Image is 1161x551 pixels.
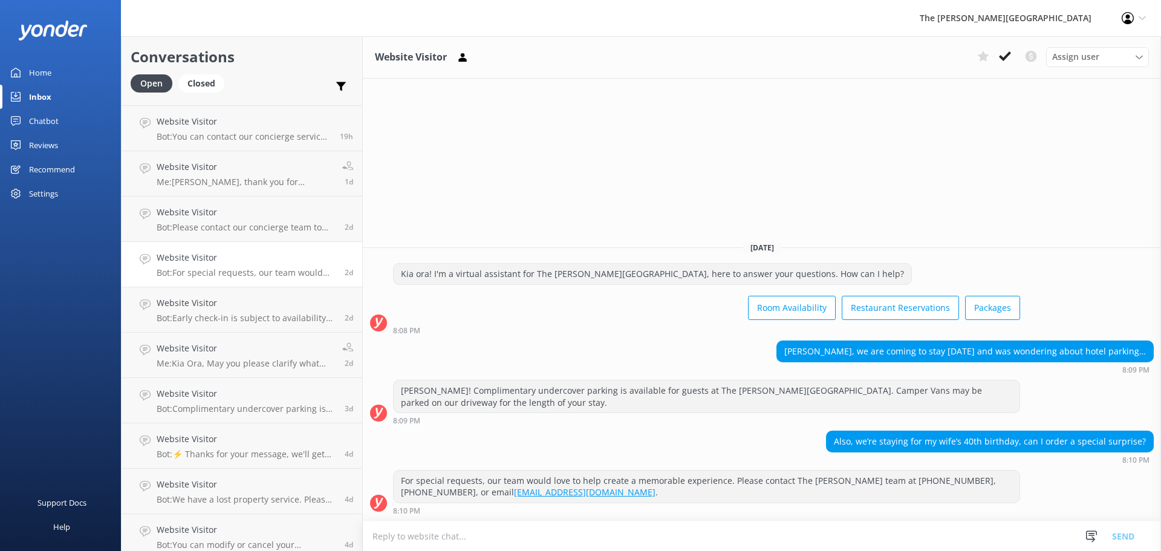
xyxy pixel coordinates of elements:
[157,494,336,505] p: Bot: We have a lost property service. Please contact The [PERSON_NAME] Hotel team at [PHONE_NUMBE...
[157,222,336,233] p: Bot: Please contact our concierge team to arrange airport shuttle transfers. You can reach them a...
[776,365,1154,374] div: Sep 25 2025 08:09pm (UTC +13:00) Pacific/Auckland
[157,403,336,414] p: Bot: Complimentary undercover parking is available for guests at The [PERSON_NAME][GEOGRAPHIC_DAT...
[394,380,1020,412] div: [PERSON_NAME]! Complimentary undercover parking is available for guests at The [PERSON_NAME][GEOG...
[157,177,333,187] p: Me: [PERSON_NAME], thank you for reaching out to [GEOGRAPHIC_DATA]. We can send it to you via ema...
[965,296,1020,320] button: Packages
[1122,367,1150,374] strong: 8:09 PM
[394,264,911,284] div: Kia ora! I'm a virtual assistant for The [PERSON_NAME][GEOGRAPHIC_DATA], here to answer your ques...
[743,243,781,253] span: [DATE]
[157,449,336,460] p: Bot: ⚡ Thanks for your message, we'll get back to you as soon as we can. You're also welcome to k...
[157,387,336,400] h4: Website Visitor
[345,222,353,232] span: Sep 25 2025 11:43pm (UTC +13:00) Pacific/Auckland
[345,540,353,550] span: Sep 23 2025 02:16pm (UTC +13:00) Pacific/Auckland
[393,416,1020,425] div: Sep 25 2025 08:09pm (UTC +13:00) Pacific/Auckland
[345,177,353,187] span: Sep 26 2025 10:42pm (UTC +13:00) Pacific/Auckland
[340,131,353,142] span: Sep 27 2025 11:39am (UTC +13:00) Pacific/Auckland
[157,115,331,128] h4: Website Visitor
[393,326,1020,334] div: Sep 25 2025 08:08pm (UTC +13:00) Pacific/Auckland
[157,342,333,355] h4: Website Visitor
[393,506,1020,515] div: Sep 25 2025 08:10pm (UTC +13:00) Pacific/Auckland
[178,76,230,90] a: Closed
[393,507,420,515] strong: 8:10 PM
[393,327,420,334] strong: 8:08 PM
[777,341,1153,362] div: [PERSON_NAME], we are coming to stay [DATE] and was wondering about hotel parking…
[826,455,1154,464] div: Sep 25 2025 08:10pm (UTC +13:00) Pacific/Auckland
[375,50,447,65] h3: Website Visitor
[122,333,362,378] a: Website VisitorMe:Kia Ora, May you please clarify what you are enquiring about. Nga mihi nui (Kin...
[53,515,70,539] div: Help
[1046,47,1149,67] div: Assign User
[29,133,58,157] div: Reviews
[514,486,655,498] a: [EMAIL_ADDRESS][DOMAIN_NAME]
[157,523,336,536] h4: Website Visitor
[1052,50,1099,64] span: Assign user
[122,242,362,287] a: Website VisitorBot:For special requests, our team would love to help create a memorable experienc...
[122,469,362,514] a: Website VisitorBot:We have a lost property service. Please contact The [PERSON_NAME] Hotel team a...
[345,403,353,414] span: Sep 24 2025 12:14pm (UTC +13:00) Pacific/Auckland
[748,296,836,320] button: Room Availability
[29,157,75,181] div: Recommend
[157,251,336,264] h4: Website Visitor
[345,267,353,278] span: Sep 25 2025 08:10pm (UTC +13:00) Pacific/Auckland
[29,60,51,85] div: Home
[29,109,59,133] div: Chatbot
[131,74,172,93] div: Open
[1122,457,1150,464] strong: 8:10 PM
[157,267,336,278] p: Bot: For special requests, our team would love to help create a memorable experience. Please cont...
[157,432,336,446] h4: Website Visitor
[157,160,333,174] h4: Website Visitor
[345,494,353,504] span: Sep 23 2025 09:56pm (UTC +13:00) Pacific/Auckland
[345,313,353,323] span: Sep 25 2025 03:48pm (UTC +13:00) Pacific/Auckland
[29,181,58,206] div: Settings
[131,76,178,90] a: Open
[122,287,362,333] a: Website VisitorBot:Early check-in is subject to availability and may incur a fee. Please email yo...
[131,45,353,68] h2: Conversations
[122,151,362,197] a: Website VisitorMe:[PERSON_NAME], thank you for reaching out to [GEOGRAPHIC_DATA]. We can send it ...
[345,449,353,459] span: Sep 24 2025 03:51am (UTC +13:00) Pacific/Auckland
[394,471,1020,503] div: For special requests, our team would love to help create a memorable experience. Please contact T...
[345,358,353,368] span: Sep 25 2025 10:18am (UTC +13:00) Pacific/Auckland
[18,21,88,41] img: yonder-white-logo.png
[157,540,336,550] p: Bot: You can modify or cancel your reservation by contacting our Reservations team at [EMAIL_ADDR...
[122,106,362,151] a: Website VisitorBot:You can contact our concierge service for assistance with reservations, activi...
[122,197,362,242] a: Website VisitorBot:Please contact our concierge team to arrange airport shuttle transfers. You ca...
[122,423,362,469] a: Website VisitorBot:⚡ Thanks for your message, we'll get back to you as soon as we can. You're als...
[178,74,224,93] div: Closed
[157,478,336,491] h4: Website Visitor
[393,417,420,425] strong: 8:09 PM
[157,131,331,142] p: Bot: You can contact our concierge service for assistance with reservations, activities, or speci...
[842,296,959,320] button: Restaurant Reservations
[37,491,86,515] div: Support Docs
[157,296,336,310] h4: Website Visitor
[29,85,51,109] div: Inbox
[157,358,333,369] p: Me: Kia Ora, May you please clarify what you are enquiring about. Nga mihi nui (Kind regards), Ru...
[122,378,362,423] a: Website VisitorBot:Complimentary undercover parking is available for guests at The [PERSON_NAME][...
[157,206,336,219] h4: Website Visitor
[827,431,1153,452] div: Also, we’re staying for my wife’s 40th birthday, can I order a special surprise?
[157,313,336,324] p: Bot: Early check-in is subject to availability and may incur a fee. Please email your arrival det...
